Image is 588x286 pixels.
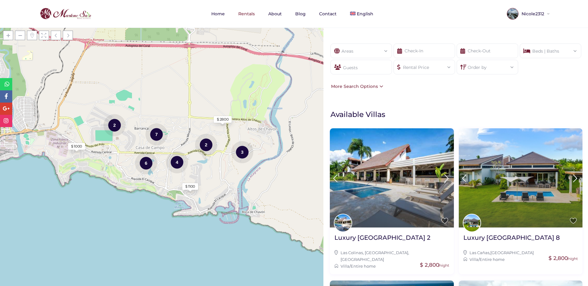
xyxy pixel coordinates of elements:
div: / [463,256,578,263]
a: Luxury [GEOGRAPHIC_DATA] 2 [334,234,430,246]
input: Check-Out [457,43,518,58]
div: , [463,249,578,256]
h2: Luxury [GEOGRAPHIC_DATA] 8 [463,234,560,242]
div: $ 1100 [185,184,195,189]
a: Villa [469,257,478,262]
h1: Available Villas [330,110,585,119]
div: $ 1000 [71,144,82,149]
input: Check-In [394,43,455,58]
a: Entire home [351,264,376,269]
div: 2 [195,133,217,156]
div: Guests [330,60,392,74]
a: Las Cañas [469,250,489,255]
span: English [357,11,373,17]
a: Entire home [480,257,505,262]
div: , [334,249,449,263]
h2: Luxury [GEOGRAPHIC_DATA] 2 [334,234,430,242]
div: $ 2800 [217,117,229,122]
a: [GEOGRAPHIC_DATA] [341,257,384,262]
img: Luxury Villa Colinas 2 [330,128,454,227]
div: 6 [135,152,157,175]
span: Nicole2312 [518,12,546,16]
a: Las Colinas, [GEOGRAPHIC_DATA] [341,250,408,255]
div: Order by [462,60,513,71]
a: Villa [341,264,349,269]
div: 4 [166,151,188,174]
img: logo [38,6,93,21]
div: Beds | Baths [525,44,576,55]
div: Areas [335,44,387,55]
a: [GEOGRAPHIC_DATA] [490,250,534,255]
div: 2 [104,114,126,137]
div: 3 [231,141,253,164]
div: More Search Options [330,83,383,90]
div: Rental Price [398,60,450,71]
a: Luxury [GEOGRAPHIC_DATA] 8 [463,234,560,246]
img: Luxury Villa Cañas 8 [459,128,583,227]
div: 7 [145,123,168,146]
div: / [334,263,449,269]
div: Loading Maps [116,79,208,111]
